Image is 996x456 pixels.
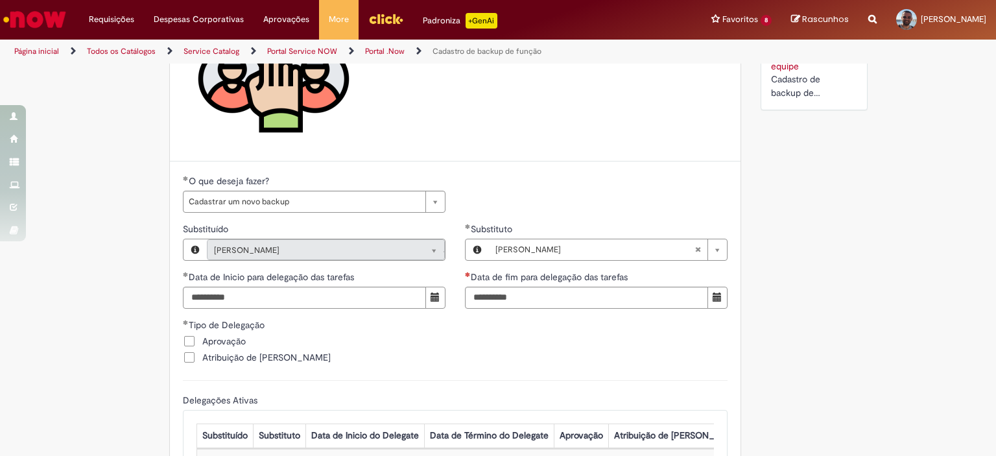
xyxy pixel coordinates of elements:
a: [PERSON_NAME]Limpar campo Substituído [207,239,445,260]
span: Aprovações [263,13,309,26]
span: Favoritos [722,13,758,26]
abbr: Limpar campo Substituto [688,239,707,260]
a: [PERSON_NAME]Limpar campo Substituto [489,239,727,260]
span: Cadastrar um novo backup [189,191,419,212]
th: Substituto [253,424,305,448]
th: Atribuição de [PERSON_NAME] [608,424,748,448]
span: Obrigatório Preenchido [183,320,189,325]
span: Substituto [471,223,515,235]
span: Despesas Corporativas [154,13,244,26]
span: Somente leitura - Delegações Ativas [183,394,260,406]
img: ServiceNow [1,6,68,32]
button: Mostrar calendário para Data de Inicio para delegação das tarefas [425,287,445,309]
span: Necessários [465,272,471,277]
a: Cadastro de backup de função [433,46,541,56]
input: Data de fim para delegação das tarefas [465,287,708,309]
button: Substituído, Visualizar este registro Vitor Pedroni Santos [184,239,207,260]
a: Portal .Now [365,46,405,56]
a: Portal Service NOW [267,46,337,56]
button: Mostrar calendário para Data de fim para delegação das tarefas [707,287,728,309]
span: More [329,13,349,26]
span: Obrigatório Preenchido [183,272,189,277]
span: Rascunhos [802,13,849,25]
span: O que deseja fazer? [189,175,272,187]
th: Data de Inicio do Delegate [305,424,424,448]
span: Tipo de Delegação [189,319,267,331]
div: Padroniza [423,13,497,29]
a: Rascunhos [791,14,849,26]
span: Obrigatório Preenchido [183,176,189,181]
div: Cadastro de backup de função para equipe [771,73,822,100]
a: Cadastro de backup de função para equipe [771,21,820,72]
span: [PERSON_NAME] [214,240,412,261]
span: [PERSON_NAME] [495,239,694,260]
th: Data de Término do Delegate [424,424,554,448]
th: Substituído [196,424,253,448]
label: Somente leitura - Delegações Ativas [183,394,260,407]
input: Data de Inicio para delegação das tarefas 14 September 2025 Sunday [183,287,426,309]
a: Service Catalog [184,46,239,56]
p: +GenAi [466,13,497,29]
span: Atribuição de [PERSON_NAME] [202,351,331,364]
span: Aprovação [202,335,246,348]
span: Somente leitura - Data de fim para delegação das tarefas [471,271,630,283]
span: [PERSON_NAME] [921,14,986,25]
img: click_logo_yellow_360x200.png [368,9,403,29]
a: Página inicial [14,46,59,56]
th: Aprovação [554,424,608,448]
span: Requisições [89,13,134,26]
button: Substituto, Visualizar este registro Nathalia Fernanda Viana Rodrigues [466,239,489,260]
a: Todos os Catálogos [87,46,156,56]
span: 8 [761,15,772,26]
span: Somente leitura - Data de Inicio para delegação das tarefas [189,271,357,283]
span: Somente leitura - Substituído, Vitor Pedroni Santos [183,223,231,235]
span: Obrigatório Preenchido [465,224,471,229]
ul: Trilhas de página [10,40,654,64]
